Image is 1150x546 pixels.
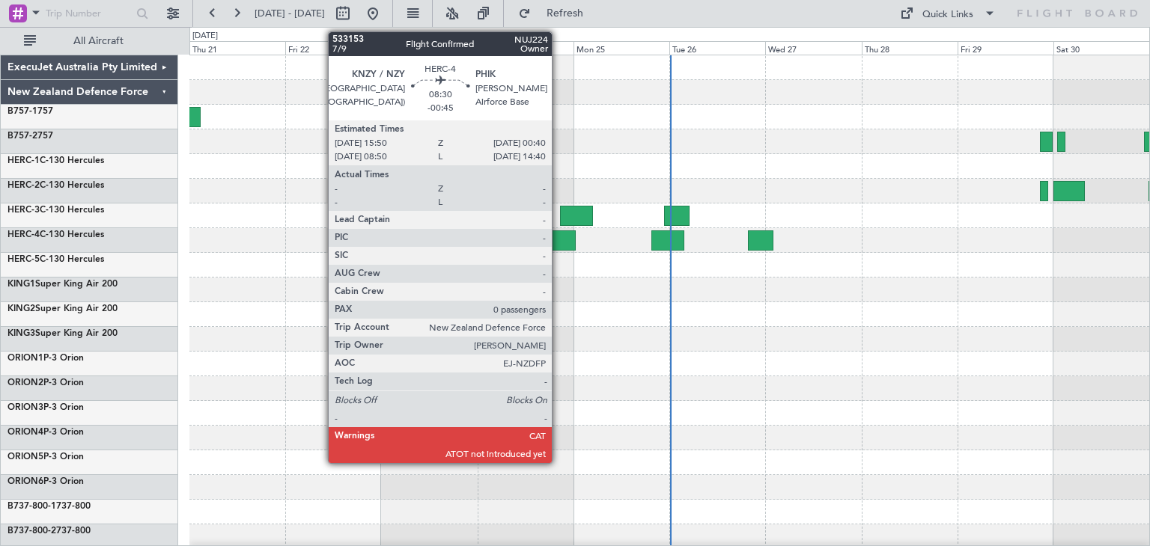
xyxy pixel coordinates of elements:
[285,41,381,55] div: Fri 22
[862,41,958,55] div: Thu 28
[189,41,285,55] div: Thu 21
[7,181,40,190] span: HERC-2
[7,403,43,412] span: ORION3
[7,107,53,116] a: B757-1757
[7,403,84,412] a: ORION3P-3 Orion
[534,8,597,19] span: Refresh
[7,354,43,363] span: ORION1
[7,329,118,338] a: KING3Super King Air 200
[7,304,118,313] a: KING2Super King Air 200
[192,30,218,43] div: [DATE]
[7,132,53,141] a: B757-2757
[7,354,84,363] a: ORION1P-3 Orion
[7,230,40,239] span: HERC-4
[892,1,1003,25] button: Quick Links
[7,206,40,215] span: HERC-3
[7,132,37,141] span: B757-2
[669,41,765,55] div: Tue 26
[7,181,104,190] a: HERC-2C-130 Hercules
[511,1,601,25] button: Refresh
[381,41,477,55] div: Sat 23
[7,378,43,387] span: ORION2
[7,280,35,289] span: KING1
[7,502,56,511] span: B737-800-1
[7,255,104,264] a: HERC-5C-130 Hercules
[7,477,84,486] a: ORION6P-3 Orion
[7,206,104,215] a: HERC-3C-130 Hercules
[7,502,91,511] a: B737-800-1737-800
[7,527,91,536] a: B737-800-2737-800
[7,255,40,264] span: HERC-5
[765,41,861,55] div: Wed 27
[7,156,40,165] span: HERC-1
[46,2,132,25] input: Trip Number
[7,527,56,536] span: B737-800-2
[7,156,104,165] a: HERC-1C-130 Hercules
[7,107,37,116] span: B757-1
[7,280,118,289] a: KING1Super King Air 200
[922,7,973,22] div: Quick Links
[7,378,84,387] a: ORION2P-3 Orion
[7,453,84,461] a: ORION5P-3 Orion
[7,329,35,338] span: KING3
[958,41,1053,55] div: Fri 29
[7,428,43,437] span: ORION4
[478,41,574,55] div: Sun 24
[7,304,35,313] span: KING2
[16,29,162,53] button: All Aircraft
[1053,41,1149,55] div: Sat 30
[7,428,84,437] a: ORION4P-3 Orion
[574,41,669,55] div: Mon 25
[7,477,43,486] span: ORION6
[7,230,104,239] a: HERC-4C-130 Hercules
[39,36,158,46] span: All Aircraft
[7,453,43,461] span: ORION5
[255,7,325,20] span: [DATE] - [DATE]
